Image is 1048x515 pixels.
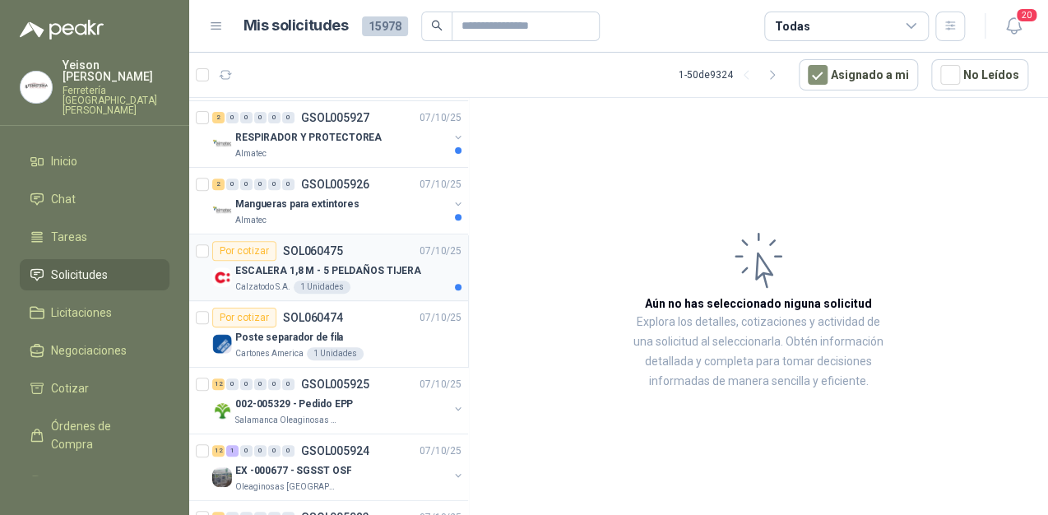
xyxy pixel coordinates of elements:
[235,263,421,279] p: ESCALERA 1,8 M - 5 PELDAÑOS TIJERA
[226,179,239,190] div: 0
[301,378,369,390] p: GSOL005925
[51,379,89,397] span: Cotizar
[20,411,169,460] a: Órdenes de Compra
[20,297,169,328] a: Licitaciones
[999,12,1028,41] button: 20
[420,177,461,193] p: 07/10/25
[268,378,281,390] div: 0
[51,473,112,491] span: Remisiones
[212,112,225,123] div: 2
[212,201,232,220] img: Company Logo
[240,179,253,190] div: 0
[431,20,443,31] span: search
[420,244,461,259] p: 07/10/25
[226,112,239,123] div: 0
[254,179,267,190] div: 0
[294,281,350,294] div: 1 Unidades
[212,134,232,154] img: Company Logo
[235,347,304,360] p: Cartones America
[235,463,351,479] p: EX -000677 - SGSST OSF
[226,378,239,390] div: 0
[645,295,872,313] h3: Aún no has seleccionado niguna solicitud
[235,130,382,146] p: RESPIRADOR Y PROTECTOREA
[235,281,290,294] p: Calzatodo S.A.
[283,312,343,323] p: SOL060474
[931,59,1028,90] button: No Leídos
[20,183,169,215] a: Chat
[282,179,294,190] div: 0
[212,441,465,494] a: 12 1 0 0 0 0 GSOL00592407/10/25 Company LogoEX -000677 - SGSST OSFOleaginosas [GEOGRAPHIC_DATA][P...
[301,179,369,190] p: GSOL005926
[235,330,343,346] p: Poste separador de fila
[212,108,465,160] a: 2 0 0 0 0 0 GSOL00592707/10/25 Company LogoRESPIRADOR Y PROTECTOREAAlmatec
[20,259,169,290] a: Solicitudes
[51,152,77,170] span: Inicio
[63,59,169,82] p: Yeison [PERSON_NAME]
[268,112,281,123] div: 0
[20,373,169,404] a: Cotizar
[20,466,169,498] a: Remisiones
[243,14,349,38] h1: Mis solicitudes
[212,267,232,287] img: Company Logo
[420,377,461,392] p: 07/10/25
[20,221,169,253] a: Tareas
[51,228,87,246] span: Tareas
[51,417,154,453] span: Órdenes de Compra
[189,234,468,301] a: Por cotizarSOL06047507/10/25 Company LogoESCALERA 1,8 M - 5 PELDAÑOS TIJERACalzatodo S.A.1 Unidades
[212,334,232,354] img: Company Logo
[799,59,918,90] button: Asignado a mi
[240,445,253,457] div: 0
[301,112,369,123] p: GSOL005927
[679,62,786,88] div: 1 - 50 de 9324
[21,72,52,103] img: Company Logo
[20,335,169,366] a: Negociaciones
[254,445,267,457] div: 0
[240,112,253,123] div: 0
[775,17,809,35] div: Todas
[212,401,232,420] img: Company Logo
[420,110,461,126] p: 07/10/25
[51,304,112,322] span: Licitaciones
[254,378,267,390] div: 0
[226,445,239,457] div: 1
[268,445,281,457] div: 0
[63,86,169,115] p: Ferretería [GEOGRAPHIC_DATA][PERSON_NAME]
[235,147,267,160] p: Almatec
[633,313,883,392] p: Explora los detalles, cotizaciones y actividad de una solicitud al seleccionarla. Obtén informaci...
[189,301,468,368] a: Por cotizarSOL06047407/10/25 Company LogoPoste separador de filaCartones America1 Unidades
[212,179,225,190] div: 2
[212,378,225,390] div: 12
[282,112,294,123] div: 0
[212,308,276,327] div: Por cotizar
[51,266,108,284] span: Solicitudes
[235,480,339,494] p: Oleaginosas [GEOGRAPHIC_DATA][PERSON_NAME]
[1015,7,1038,23] span: 20
[420,310,461,326] p: 07/10/25
[212,445,225,457] div: 12
[212,467,232,487] img: Company Logo
[282,378,294,390] div: 0
[282,445,294,457] div: 0
[235,197,359,212] p: Mangueras para extintores
[235,414,339,427] p: Salamanca Oleaginosas SAS
[307,347,364,360] div: 1 Unidades
[51,341,127,360] span: Negociaciones
[212,374,465,427] a: 12 0 0 0 0 0 GSOL00592507/10/25 Company Logo002-005329 - Pedido EPPSalamanca Oleaginosas SAS
[254,112,267,123] div: 0
[20,20,104,39] img: Logo peakr
[240,378,253,390] div: 0
[362,16,408,36] span: 15978
[301,445,369,457] p: GSOL005924
[235,214,267,227] p: Almatec
[20,146,169,177] a: Inicio
[212,241,276,261] div: Por cotizar
[420,443,461,459] p: 07/10/25
[235,397,353,412] p: 002-005329 - Pedido EPP
[268,179,281,190] div: 0
[212,174,465,227] a: 2 0 0 0 0 0 GSOL00592607/10/25 Company LogoMangueras para extintoresAlmatec
[51,190,76,208] span: Chat
[283,245,343,257] p: SOL060475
